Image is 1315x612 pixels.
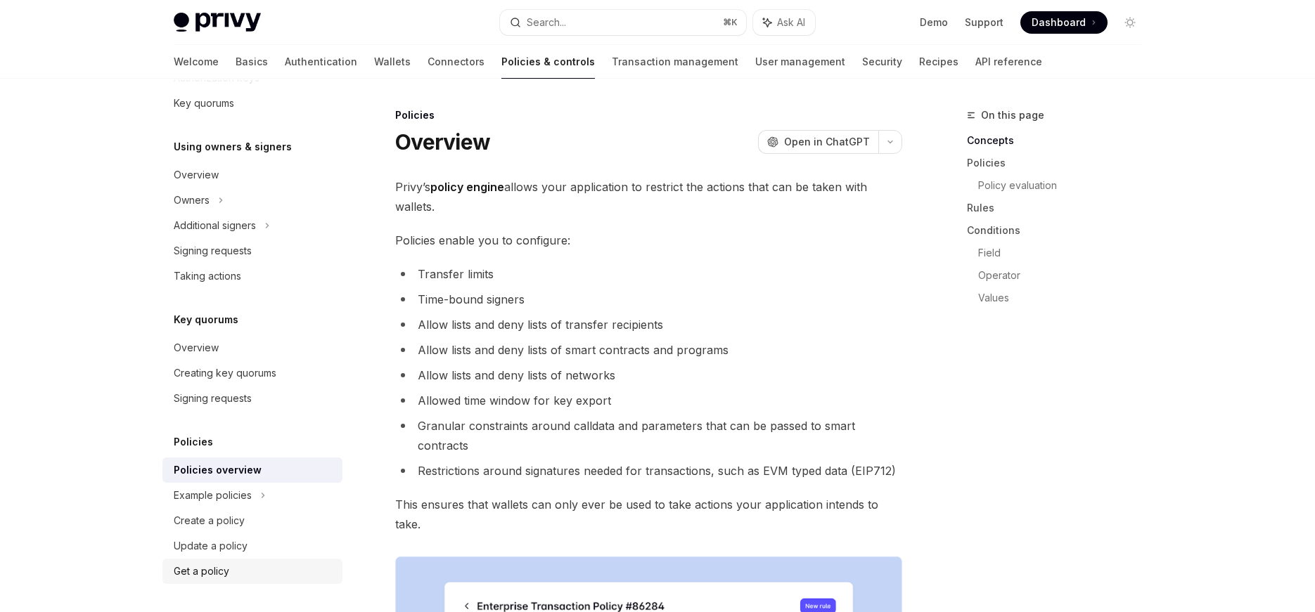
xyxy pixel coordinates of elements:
[174,487,252,504] div: Example policies
[174,167,219,183] div: Overview
[174,512,245,529] div: Create a policy
[965,15,1003,30] a: Support
[981,107,1044,124] span: On this page
[162,508,342,533] a: Create a policy
[395,391,902,410] li: Allowed time window for key export
[162,263,342,289] a: Taking actions
[162,162,342,188] a: Overview
[428,45,485,79] a: Connectors
[174,45,219,79] a: Welcome
[527,14,566,31] div: Search...
[162,386,342,411] a: Signing requests
[174,365,276,382] div: Creating key quorums
[395,416,902,455] li: Granular constraints around calldata and parameters that can be passed to smart contracts
[753,10,815,35] button: Ask AI
[174,138,292,155] h5: Using owners & signers
[978,242,1153,264] a: Field
[395,315,902,334] li: Allow lists and deny lists of transfer recipients
[758,130,878,154] button: Open in ChatGPT
[162,360,342,386] a: Creating key quorums
[236,45,268,79] a: Basics
[967,152,1153,174] a: Policies
[162,238,342,263] a: Signing requests
[920,15,948,30] a: Demo
[500,10,746,35] button: Search...⌘K
[975,45,1042,79] a: API reference
[1032,15,1086,30] span: Dashboard
[755,45,845,79] a: User management
[1119,11,1141,34] button: Toggle dark mode
[395,177,902,216] span: Privy’s allows your application to restrict the actions that can be taken with wallets.
[174,242,252,259] div: Signing requests
[174,192,210,209] div: Owners
[978,264,1153,287] a: Operator
[395,340,902,360] li: Allow lists and deny lists of smart contracts and programs
[285,45,357,79] a: Authentication
[430,180,504,194] strong: policy engine
[723,17,738,28] span: ⌘ K
[395,365,902,385] li: Allow lists and deny lists of networks
[174,434,213,450] h5: Policies
[174,268,241,285] div: Taking actions
[374,45,411,79] a: Wallets
[967,219,1153,242] a: Conditions
[784,135,870,149] span: Open in ChatGPT
[395,264,902,284] li: Transfer limits
[967,129,1153,152] a: Concepts
[612,45,738,79] a: Transaction management
[174,217,256,234] div: Additional signers
[395,129,490,155] h1: Overview
[162,457,342,483] a: Policies overview
[978,174,1153,197] a: Policy evaluation
[174,95,234,112] div: Key quorums
[501,45,595,79] a: Policies & controls
[395,230,902,250] span: Policies enable you to configure:
[174,311,238,328] h5: Key quorums
[162,91,342,116] a: Key quorums
[777,15,805,30] span: Ask AI
[395,289,902,309] li: Time-bound signers
[174,390,252,407] div: Signing requests
[919,45,958,79] a: Recipes
[395,461,902,481] li: Restrictions around signatures needed for transactions, such as EVM typed data (EIP712)
[862,45,902,79] a: Security
[162,533,342,559] a: Update a policy
[174,339,219,356] div: Overview
[174,13,261,32] img: light logo
[174,538,248,554] div: Update a policy
[162,335,342,360] a: Overview
[395,108,902,122] div: Policies
[174,462,262,478] div: Policies overview
[967,197,1153,219] a: Rules
[174,563,229,580] div: Get a policy
[1020,11,1108,34] a: Dashboard
[395,495,902,534] span: This ensures that wallets can only ever be used to take actions your application intends to take.
[162,559,342,584] a: Get a policy
[978,287,1153,309] a: Values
